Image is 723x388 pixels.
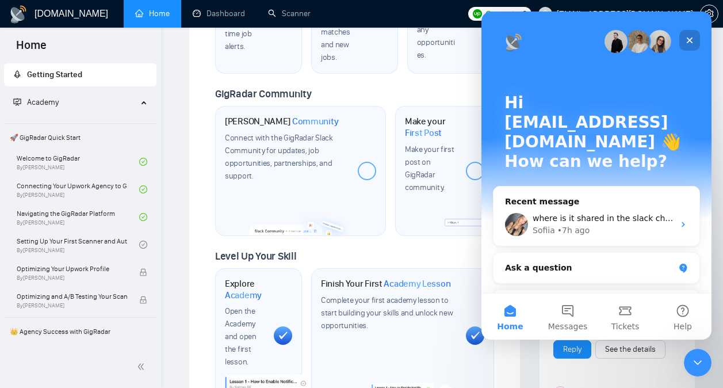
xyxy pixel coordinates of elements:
[268,9,311,18] a: searchScanner
[9,5,28,24] img: logo
[27,97,59,107] span: Academy
[4,63,156,86] li: Getting Started
[225,133,333,181] span: Connect with the GigRadar Slack Community for updates, job opportunities, partnerships, and support.
[193,9,245,18] a: dashboardDashboard
[225,278,265,300] h1: Explore
[7,37,56,61] span: Home
[700,9,718,18] a: setting
[701,9,718,18] span: setting
[13,97,59,107] span: Academy
[5,126,155,149] span: 🚀 GigRadar Quick Start
[292,116,339,127] span: Community
[139,185,147,193] span: check-circle
[17,275,127,282] span: By [PERSON_NAME]
[215,88,312,100] span: GigRadar Community
[563,343,582,356] a: Reply
[250,211,351,235] img: slackcommunity-bg.png
[553,340,591,359] button: Reply
[13,98,21,106] span: fund-projection-screen
[139,296,147,304] span: lock
[17,302,127,309] span: By [PERSON_NAME]
[481,12,711,340] iframe: Intercom live chat
[17,263,127,275] span: Optimizing Your Upwork Profile
[17,232,139,257] a: Setting Up Your First Scanner and Auto-BidderBy[PERSON_NAME]
[384,278,450,290] span: Academy Lesson
[684,349,711,376] iframe: Intercom live chat
[595,340,665,359] button: See the details
[417,12,455,60] span: Never miss any opportunities.
[139,158,147,166] span: check-circle
[139,241,147,249] span: check-circle
[137,361,148,372] span: double-left
[17,291,127,302] span: Optimizing and A/B Testing Your Scanner for Better Results
[541,10,549,18] span: user
[225,116,339,127] h1: [PERSON_NAME]
[215,250,296,263] span: Level Up Your Skill
[522,7,527,20] span: 0
[139,268,147,276] span: lock
[473,9,482,18] img: upwork-logo.png
[139,213,147,221] span: check-circle
[321,278,450,290] h1: Finish Your First
[17,149,139,174] a: Welcome to GigRadarBy[PERSON_NAME]
[135,9,170,18] a: homeHome
[27,70,82,79] span: Getting Started
[700,5,718,23] button: setting
[405,127,442,139] span: First Post
[605,343,656,356] a: See the details
[17,204,139,230] a: Navigating the GigRadar PlatformBy[PERSON_NAME]
[321,295,453,330] span: Complete your first academy lesson to start building your skills and unlock new opportunities.
[225,306,257,367] span: Open the Academy and open the first lesson.
[445,219,494,226] img: firstpost-bg.png
[485,7,520,20] span: Connects:
[405,144,454,192] span: Make your first post on GigRadar community.
[405,116,457,138] h1: Make your
[13,70,21,78] span: rocket
[225,290,262,301] span: Academy
[17,177,139,202] a: Connecting Your Upwork Agency to GigRadarBy[PERSON_NAME]
[5,320,155,343] span: 👑 Agency Success with GigRadar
